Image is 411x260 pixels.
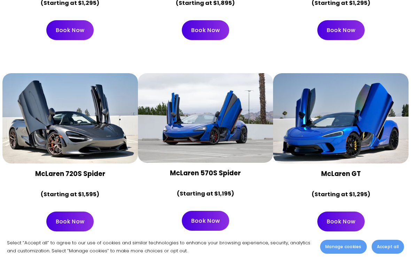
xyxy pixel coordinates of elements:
[182,211,229,231] a: Book Now
[320,240,366,254] button: Manage cookies
[321,169,361,178] strong: McLaren GT
[377,244,399,250] span: Accept all
[41,190,99,198] strong: (Starting at $1,595)
[46,212,94,231] a: Book Now
[177,190,234,198] strong: (Starting at $1,195)
[7,239,313,255] p: Select “Accept all” to agree to our use of cookies and similar technologies to enhance your brows...
[372,240,404,254] button: Accept all
[46,20,94,40] a: Book Now
[325,244,361,250] span: Manage cookies
[182,20,229,40] a: Book Now
[35,169,105,178] strong: McLaren 720S Spider
[317,20,365,40] a: Book Now
[317,212,365,231] a: Book Now
[170,168,241,178] strong: McLaren 570S Spider
[312,190,370,198] strong: (Starting at $1,295)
